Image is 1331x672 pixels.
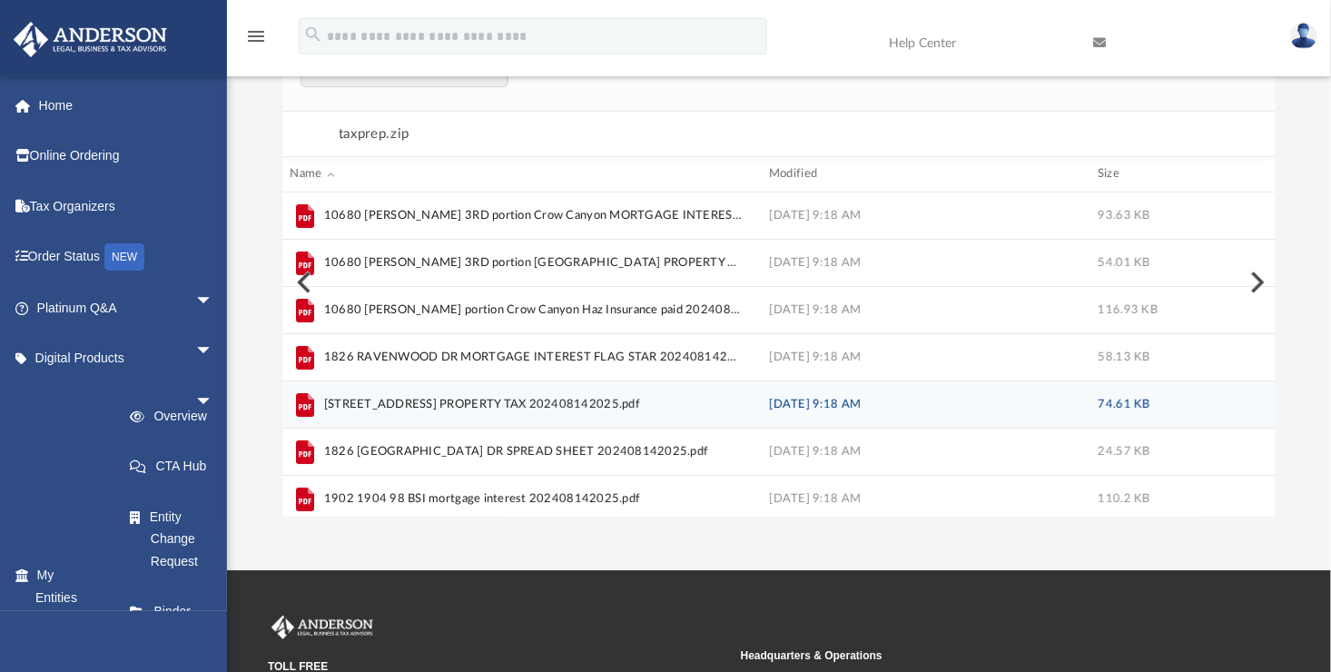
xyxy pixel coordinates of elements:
[291,202,743,231] span: 10680 Arechiga 3RD portion Crow Canyon MORTGAGE INTEREST SHELLPOINT LOAN 0578603616 202408142025.pdf
[769,444,1070,460] div: [DATE] 9:18 AM
[113,398,241,434] a: Overview
[13,239,197,276] a: Order StatusNEW
[769,350,1070,366] div: [DATE] 9:18 AM
[324,396,640,414] span: [STREET_ADDRESS] PROPERTY TAX 202408142025.pdf
[13,341,197,377] a: Digital Productsarrow_drop_down
[1098,491,1249,508] div: 110.2 KB
[13,188,197,224] a: Tax Organizers
[875,7,1029,79] a: Help Center
[13,138,197,174] a: Online Ordering
[282,193,1277,517] div: grid
[291,166,743,183] div: Name
[769,255,1070,272] div: [DATE] 9:18 AM
[324,207,743,225] span: 10680 [PERSON_NAME] 3RD portion Crow Canyon MORTGAGE INTEREST SHELLPOINT LOAN 0578603616 20240814...
[324,490,640,509] span: 1902 1904 98 BSI mortgage interest 202408142025.pdf
[324,349,743,367] span: 1826 RAVENWOOD DR MORTGAGE INTEREST FLAG STAR 202408142025.pdf
[195,333,232,371] span: arrow_drop_down
[769,166,817,183] span: Modified
[303,25,323,44] i: search
[13,558,100,616] a: My Entitiesarrow_drop_down
[339,123,409,146] button: taxprep.zip
[291,438,743,467] span: 1826 RAVENWOOD DR SPREAD SHEET 202408142025.pdf
[113,594,241,652] a: Binder Walkthrough
[291,249,743,278] span: 10680 Arechiga 3RD portion Crow Canyon PROPERTY TAX BILL 2024.pdf
[13,290,197,326] a: Platinum Q&Aarrow_drop_down
[282,1,1276,518] div: Preview
[113,449,241,485] a: CTA Hub
[1098,166,1119,183] span: Size
[1098,444,1249,460] div: 24.57 KB
[769,168,817,180] span: Modified
[769,208,1070,224] div: [DATE] 9:18 AM
[291,343,743,372] span: 1826 RAVENWOOD DR MORTGAGE INTEREST FLAG STAR 202408142025.pdf
[1098,302,1249,319] div: 116.93 KB
[104,243,144,271] div: NEW
[1236,257,1276,308] button: Next File
[245,35,267,47] a: menu
[1098,208,1249,224] div: 93.63 KB
[769,397,1070,413] div: [DATE] 9:18 AM
[1098,168,1119,180] span: Size
[769,166,1070,183] div: Modified
[1098,255,1249,272] div: 54.01 KB
[195,282,232,320] span: arrow_drop_down
[113,499,241,579] a: Entity Change Request
[1098,397,1249,413] div: 74.61 KB
[291,166,340,183] span: Name
[1098,166,1249,183] div: Size
[268,616,377,639] img: Anderson Advisors Platinum Portal
[1098,350,1249,366] div: 58.13 KB
[13,87,197,124] a: Home
[324,254,743,272] span: 10680 [PERSON_NAME] 3RD portion [GEOGRAPHIC_DATA] PROPERTY TAX BILL 2024.pdf
[245,25,267,47] i: menu
[282,48,1276,517] div: File preview
[301,123,409,146] nav: Breadcrumb
[282,257,322,308] button: Previous File
[1290,23,1317,49] img: User Pic
[324,443,708,461] span: 1826 [GEOGRAPHIC_DATA] DR SPREAD SHEET 202408142025.pdf
[769,302,1070,319] div: [DATE] 9:18 AM
[291,485,743,514] span: 1902 1904 98 BSI mortgage interest 202408142025.pdf
[324,301,743,320] span: 10680 [PERSON_NAME] portion Crow Canyon Haz Insurance paid 202408142025.pdf
[291,390,743,420] span: 1826 RAVENWOOD DR PROPERTY TAX 202408142025.pdf
[195,383,232,420] span: arrow_drop_down
[741,647,1201,664] small: Headquarters & Operations
[291,168,322,180] span: Name
[8,22,173,57] img: Anderson Advisors Platinum Portal
[769,491,1070,508] div: [DATE] 9:18 AM
[291,296,743,325] span: 10680 Arechiga portion Crow Canyon Haz Insurance paid 202408142025.pdf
